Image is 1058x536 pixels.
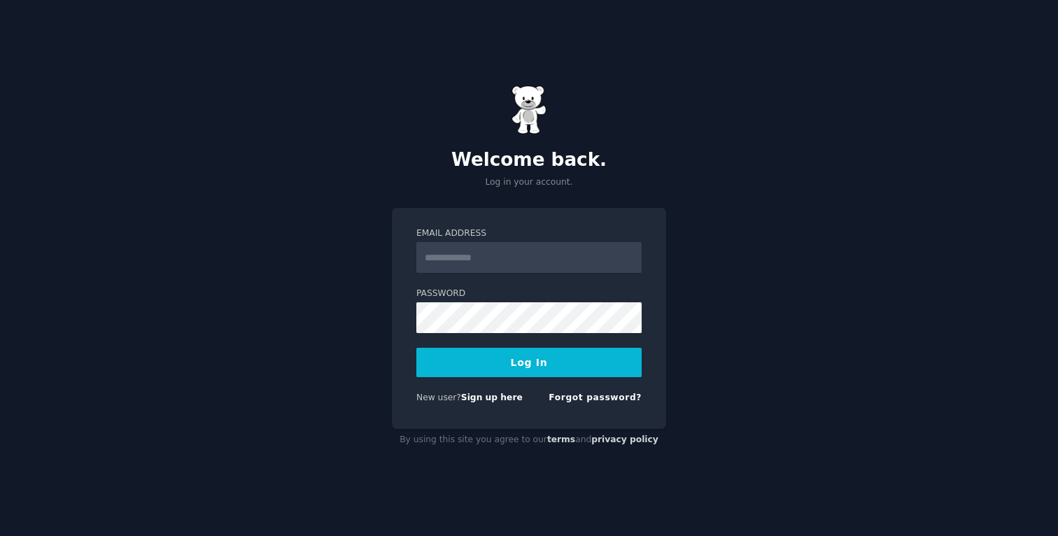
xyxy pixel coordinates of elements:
[512,85,546,134] img: Gummy Bear
[549,393,642,402] a: Forgot password?
[416,348,642,377] button: Log In
[547,435,575,444] a: terms
[416,393,461,402] span: New user?
[392,149,666,171] h2: Welcome back.
[591,435,658,444] a: privacy policy
[416,227,642,240] label: Email Address
[416,288,642,300] label: Password
[392,176,666,189] p: Log in your account.
[392,429,666,451] div: By using this site you agree to our and
[461,393,523,402] a: Sign up here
